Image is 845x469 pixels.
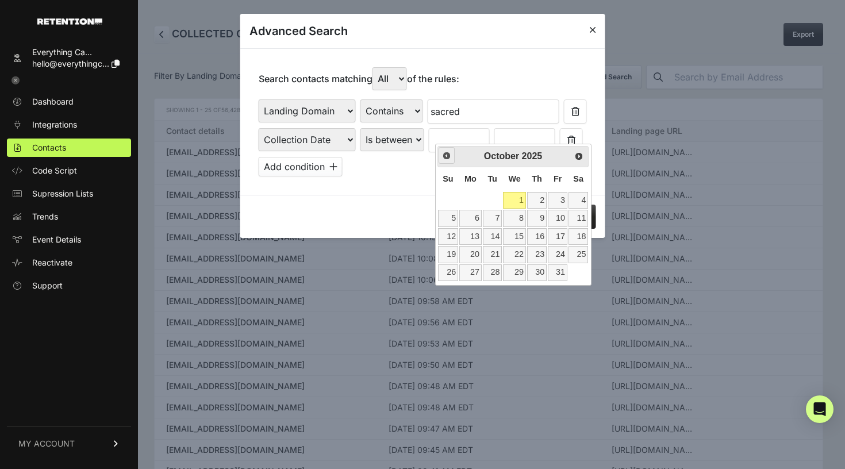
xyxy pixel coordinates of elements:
span: Monday [464,174,477,183]
span: Reactivate [32,257,72,268]
a: 20 [459,246,482,263]
span: Support [32,280,63,291]
a: 26 [438,264,458,281]
a: 22 [503,246,525,263]
a: 29 [503,264,525,281]
div: Open Intercom Messenger [806,395,834,423]
a: 24 [548,246,567,263]
a: 4 [569,192,588,209]
a: 13 [459,228,482,245]
a: 16 [527,228,547,245]
span: MY ACCOUNT [18,438,75,449]
span: Event Details [32,234,81,245]
a: 11 [569,210,588,226]
a: Reactivate [7,253,131,272]
a: 18 [569,228,588,245]
span: hello@everythingc... [32,59,109,68]
a: 28 [483,264,502,281]
img: Retention.com [37,18,102,25]
div: Everything Ca... [32,47,120,58]
a: 15 [503,228,525,245]
a: 1 [503,192,525,209]
a: 30 [527,264,547,281]
a: Next [571,148,587,164]
a: 12 [438,228,458,245]
a: Contacts [7,139,131,157]
a: Support [7,276,131,295]
span: Sunday [443,174,453,183]
a: 27 [459,264,482,281]
a: 21 [483,246,502,263]
span: Saturday [573,174,583,183]
a: 23 [527,246,547,263]
a: 25 [569,246,588,263]
span: Thursday [532,174,542,183]
a: 10 [548,210,567,226]
a: 5 [438,210,458,226]
span: Dashboard [32,96,74,107]
p: Search contacts matching of the rules: [259,67,459,90]
a: 9 [527,210,547,226]
a: Event Details [7,230,131,249]
span: 2025 [522,151,543,161]
a: Everything Ca... hello@everythingc... [7,43,131,73]
a: 19 [438,246,458,263]
a: MY ACCOUNT [7,426,131,461]
a: Integrations [7,116,131,134]
a: Supression Lists [7,184,131,203]
a: Code Script [7,162,131,180]
a: 7 [483,210,502,226]
span: Prev [442,151,451,160]
a: 2 [527,192,547,209]
span: Trends [32,211,58,222]
a: 17 [548,228,567,245]
span: Friday [554,174,562,183]
a: Trends [7,207,131,226]
span: Contacts [32,142,66,153]
span: Integrations [32,119,77,130]
a: Dashboard [7,93,131,111]
a: 8 [503,210,525,226]
span: October [484,151,519,161]
span: Next [574,152,583,161]
button: Add condition [259,157,343,176]
span: Wednesday [509,174,521,183]
h3: Advanced Search [249,23,348,39]
a: 14 [483,228,502,245]
span: Supression Lists [32,188,93,199]
a: 3 [548,192,567,209]
span: Code Script [32,165,77,176]
a: 6 [459,210,482,226]
span: Tuesday [487,174,497,183]
a: 31 [548,264,567,281]
a: Prev [439,147,455,164]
